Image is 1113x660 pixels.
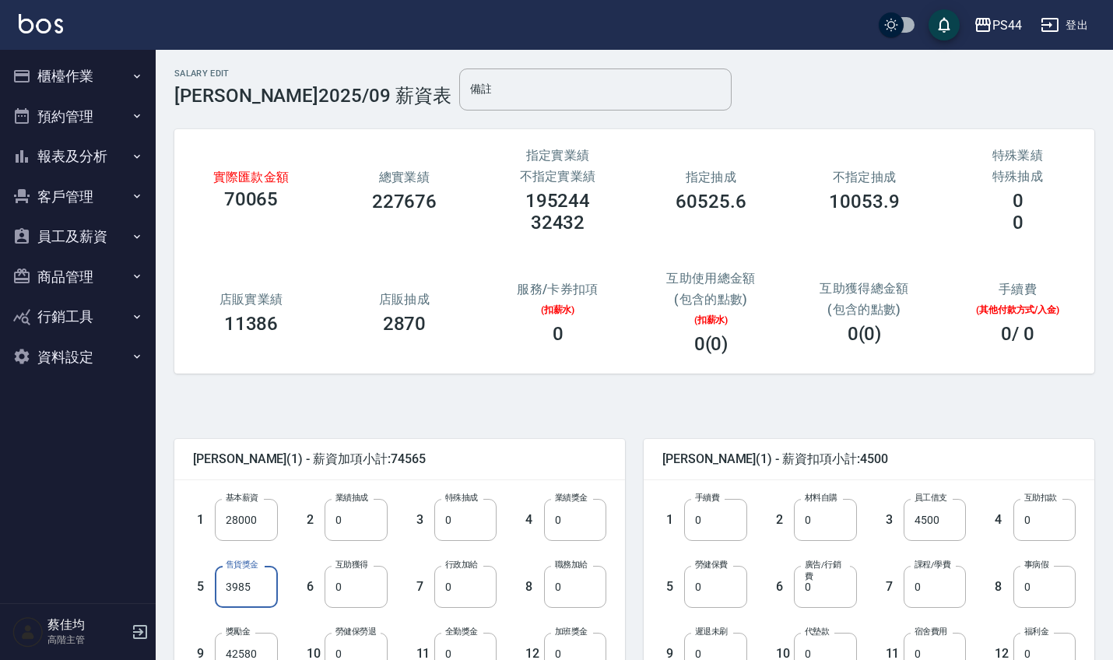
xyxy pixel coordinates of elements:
[6,337,149,377] button: 資料設定
[335,559,368,570] label: 互助獲得
[197,579,211,595] h5: 5
[555,492,588,504] label: 業績獎金
[500,148,616,163] h2: 指定實業績
[653,271,769,286] h2: 互助使用總金額
[307,579,321,595] h5: 6
[47,633,127,647] p: 高階主管
[525,512,539,528] h5: 4
[805,559,848,582] label: 廣告/行銷費
[500,169,616,184] h2: 不指定實業績
[653,292,769,307] h2: (包含的點數)
[307,512,321,528] h5: 2
[445,626,478,637] label: 全勤獎金
[555,626,588,637] label: 加班獎金
[915,626,947,637] label: 宿舍費用
[776,512,790,528] h5: 2
[383,313,427,335] h3: 2870
[1013,212,1023,233] h3: 0
[666,579,680,595] h5: 5
[960,303,1076,317] p: (其他付款方式/入金)
[848,323,882,345] h3: 0(0)
[799,302,930,317] h2: (包含的點數)
[829,191,900,212] h3: 10053.9
[525,190,591,212] h3: 195244
[6,177,149,217] button: 客戶管理
[805,492,837,504] label: 材料自購
[193,451,606,467] span: [PERSON_NAME](1) - 薪資加項小計:74565
[193,292,309,307] h2: 店販實業績
[992,16,1022,35] div: PS44
[226,559,258,570] label: 售貨獎金
[967,9,1028,41] button: PS44
[553,323,564,345] h3: 0
[346,292,462,307] h2: 店販抽成
[6,97,149,137] button: 預約管理
[960,148,1076,163] h2: 特殊業績
[416,579,430,595] h5: 7
[1024,492,1057,504] label: 互助扣款
[929,9,960,40] button: save
[695,492,719,504] label: 手續費
[886,512,900,528] h5: 3
[805,626,829,637] label: 代墊款
[1013,190,1023,212] h3: 0
[653,170,769,184] h2: 指定抽成
[960,169,1076,184] h2: 特殊抽成
[676,191,746,212] h3: 60525.6
[915,559,950,570] label: 課程/學費
[226,492,258,504] label: 基本薪資
[224,313,279,335] h3: 11386
[6,136,149,177] button: 報表及分析
[1034,11,1094,40] button: 登出
[662,451,1076,467] span: [PERSON_NAME](1) - 薪資扣項小計:4500
[6,257,149,297] button: 商品管理
[694,333,729,355] h3: 0(0)
[1001,323,1034,345] h3: 0 / 0
[47,617,127,633] h5: 蔡佳均
[915,492,947,504] label: 員工借支
[886,579,900,595] h5: 7
[346,170,462,184] h3: 總實業績
[695,559,728,570] label: 勞健保費
[12,616,44,648] img: Person
[555,559,588,570] label: 職務加給
[500,282,616,297] h2: 服務/卡券扣項
[695,626,728,637] label: 遲退未刷
[193,172,309,182] h3: 實際匯款金額
[960,282,1076,297] h2: 手續費
[174,68,451,79] h2: Salary Edit
[335,626,376,637] label: 勞健保勞退
[197,512,211,528] h5: 1
[224,188,279,210] h3: 70065
[653,313,769,327] p: (扣薪水)
[174,85,451,107] h3: [PERSON_NAME]2025/09 薪資表
[6,216,149,257] button: 員工及薪資
[500,303,616,317] p: (扣薪水)
[445,492,478,504] label: 特殊抽成
[416,512,430,528] h5: 3
[806,170,922,184] h2: 不指定抽成
[995,579,1009,595] h5: 8
[525,579,539,595] h5: 8
[6,297,149,337] button: 行銷工具
[776,579,790,595] h5: 6
[372,191,437,212] h3: 227676
[6,56,149,97] button: 櫃檯作業
[995,512,1009,528] h5: 4
[1024,626,1048,637] label: 福利金
[666,512,680,528] h5: 1
[19,14,63,33] img: Logo
[445,559,478,570] label: 行政加給
[531,212,585,233] h3: 32432
[335,492,368,504] label: 業績抽成
[799,281,930,296] h2: 互助獲得總金額
[226,626,250,637] label: 獎勵金
[1024,559,1048,570] label: 事病假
